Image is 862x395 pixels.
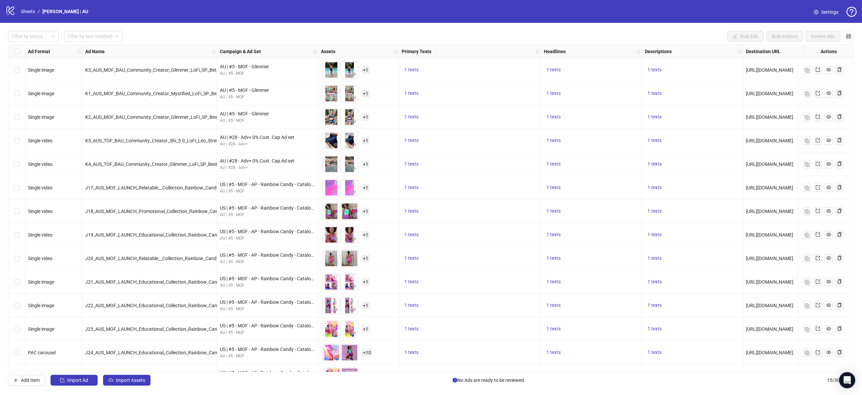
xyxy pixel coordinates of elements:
button: Preview [350,188,358,196]
span: 1 texts [546,161,561,167]
div: Select row 1 [8,58,25,82]
span: [URL][DOMAIN_NAME] [746,67,793,73]
button: 1 texts [645,184,664,192]
button: Preview [332,329,340,337]
span: eye [826,91,831,96]
button: 1 texts [544,160,563,168]
span: export [816,67,820,72]
button: 1 texts [402,66,421,74]
button: Preview [350,165,358,173]
img: Asset 1 [323,297,340,314]
img: Asset 2 [341,226,358,243]
img: Asset 1 [323,109,340,125]
button: 1 texts [645,137,664,145]
button: 1 texts [402,325,421,333]
button: 1 texts [645,231,664,239]
button: 1 texts [402,160,421,168]
button: 1 texts [645,325,664,333]
span: cloud-upload [108,378,113,383]
span: 1 texts [648,67,662,72]
button: 1 texts [402,349,421,357]
span: export [816,232,820,237]
span: eye [352,260,356,265]
img: Duplicate [805,139,809,143]
button: Preview [350,70,358,78]
span: 1 texts [404,326,419,331]
span: plus [13,378,18,383]
img: Asset 2 [341,297,358,314]
span: 1 texts [546,350,561,355]
img: Asset 2 [341,250,358,267]
button: 1 texts [402,184,421,192]
button: Preview [332,70,340,78]
div: Resize Primary Texts column [539,45,541,58]
span: eye [352,72,356,76]
button: Preview [332,141,340,149]
button: Preview [332,94,340,102]
span: eye [352,237,356,241]
span: setting [814,10,819,14]
span: Single image [28,91,54,96]
button: Preview [332,353,340,361]
div: Select row 2 [8,82,25,105]
button: 1 texts [402,301,421,310]
button: Preview [332,165,340,173]
img: Duplicate [805,256,809,261]
span: copy [837,303,842,308]
span: export [816,161,820,166]
span: 1 texts [546,185,561,190]
img: Asset 2 [341,132,358,149]
button: Preview [350,306,358,314]
span: eye [352,331,356,335]
button: 1 texts [544,89,563,98]
span: 1 texts [404,91,419,96]
span: 1 texts [404,302,419,308]
span: Settings [821,8,838,16]
button: 1 texts [645,207,664,215]
span: 1 texts [546,326,561,331]
img: Asset 1 [323,179,340,196]
div: Select row 11 [8,294,25,317]
span: copy [837,114,842,119]
button: Add Item [8,375,45,386]
span: 1 texts [404,208,419,214]
button: Bulk Edit [727,31,764,42]
span: 1 texts [648,232,662,237]
img: Asset 1 [323,62,340,78]
button: Preview [332,117,340,125]
button: 1 texts [544,184,563,192]
img: Asset 2 [341,156,358,173]
img: Duplicate [805,115,809,120]
span: eye [333,307,338,312]
span: eye [333,166,338,171]
button: Duplicate [803,113,811,121]
span: eye [352,119,356,123]
span: holder [737,49,742,54]
span: holder [393,49,398,54]
button: Review Ads [806,31,840,42]
span: 1 texts [648,161,662,167]
span: Import Ad [67,378,88,383]
button: 1 texts [402,254,421,262]
button: 1 texts [544,231,563,239]
span: eye [826,303,831,308]
span: copy [837,185,842,190]
span: 1 texts [404,350,419,355]
button: Duplicate [803,349,811,357]
button: 1 texts [544,137,563,145]
strong: Campaign & Ad Set [220,48,261,55]
img: Duplicate [805,209,809,214]
div: AU | #5 - MOF [220,70,315,77]
span: eye [333,189,338,194]
div: Select row 13 [8,341,25,364]
span: eye [333,237,338,241]
button: Preview [350,212,358,220]
button: 1 texts [645,301,664,310]
div: Select row 5 [8,152,25,176]
span: export [816,326,820,331]
span: holder [398,49,403,54]
button: 1 texts [402,89,421,98]
button: 1 texts [402,207,421,215]
span: export [816,209,820,213]
span: export [816,114,820,119]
